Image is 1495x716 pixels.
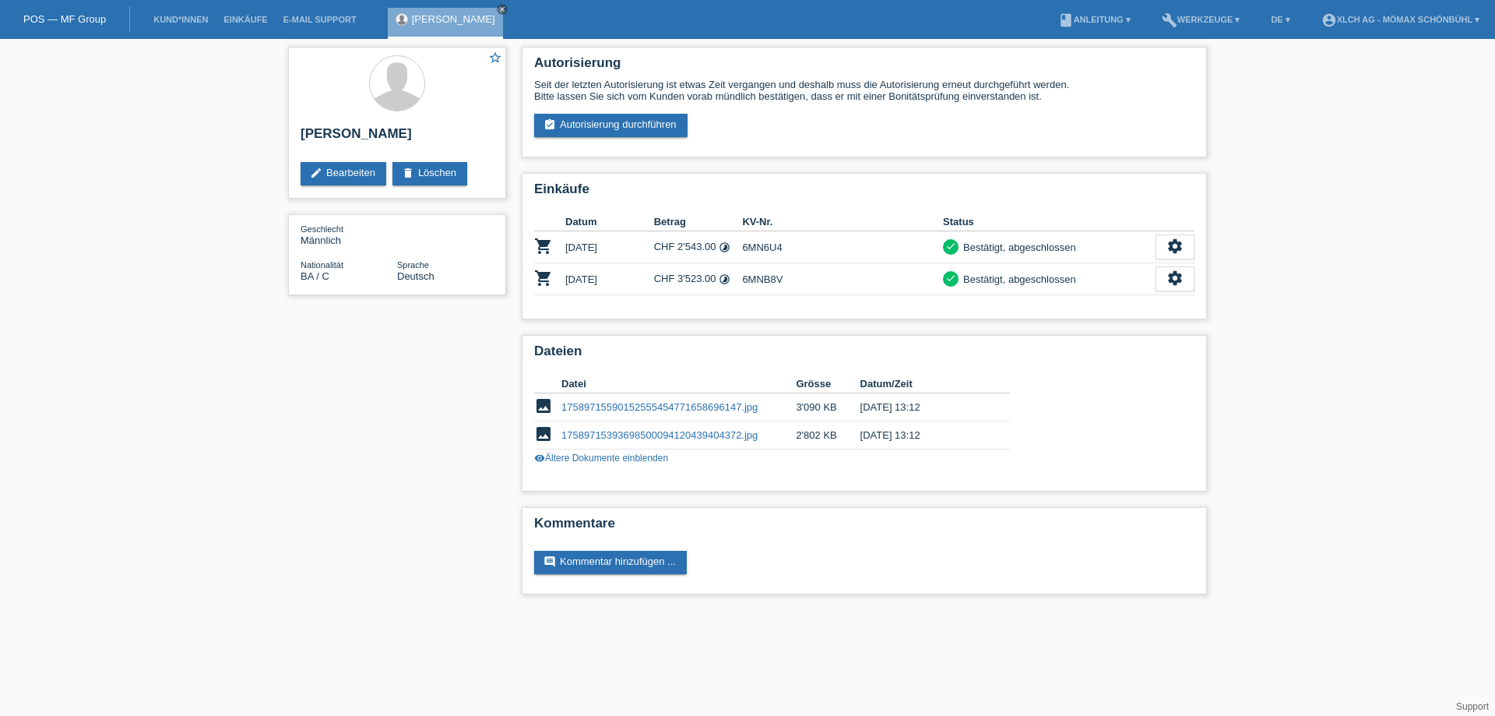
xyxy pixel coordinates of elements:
a: close [497,4,508,15]
span: Bosnien und Herzegowina / C / 28.09.2002 [301,270,329,282]
i: image [534,425,553,443]
i: image [534,397,553,415]
th: Grösse [796,375,860,393]
td: [DATE] [565,263,654,295]
div: Seit der letzten Autorisierung ist etwas Zeit vergangen und deshalb muss die Autorisierung erneut... [534,79,1194,102]
i: edit [310,167,322,179]
div: Bestätigt, abgeschlossen [959,271,1076,287]
a: Support [1456,701,1489,712]
td: [DATE] 13:12 [860,421,988,450]
th: KV-Nr. [742,213,943,231]
i: book [1058,12,1074,28]
div: Männlich [301,223,397,246]
i: comment [543,556,556,568]
a: account_circleXLCH AG - Mömax Schönbühl ▾ [1314,15,1487,24]
a: POS — MF Group [23,13,106,25]
th: Datum/Zeit [860,375,988,393]
span: Deutsch [397,270,434,282]
i: build [1162,12,1177,28]
i: settings [1166,238,1184,255]
a: commentKommentar hinzufügen ... [534,551,687,574]
th: Datei [561,375,796,393]
a: 17589715393698500094120439404372.jpg [561,429,758,441]
a: DE ▾ [1263,15,1297,24]
td: 6MN6U4 [742,231,943,263]
i: POSP00018684 [534,237,553,256]
a: [PERSON_NAME] [412,13,495,25]
h2: Autorisierung [534,55,1194,79]
span: Geschlecht [301,224,343,234]
i: star_border [488,51,502,65]
a: editBearbeiten [301,162,386,185]
a: E-Mail Support [276,15,364,24]
i: POSP00028059 [534,269,553,287]
td: CHF 2'543.00 [654,231,743,263]
th: Datum [565,213,654,231]
th: Status [943,213,1156,231]
a: assignment_turned_inAutorisierung durchführen [534,114,688,137]
span: Nationalität [301,260,343,270]
a: Einkäufe [216,15,275,24]
i: Fixe Raten - Zinsübernahme durch Kunde (6 Raten) [719,273,730,285]
a: visibilityÄltere Dokumente einblenden [534,453,668,464]
i: account_circle [1321,12,1337,28]
a: star_border [488,51,502,67]
td: 3'090 KB [796,393,860,421]
td: [DATE] 13:12 [860,393,988,421]
i: close [498,5,506,13]
i: Fixe Raten - Zinsübernahme durch Kunde (12 Raten) [719,242,730,253]
i: check [945,273,956,284]
i: check [945,241,956,252]
i: assignment_turned_in [543,118,556,131]
i: visibility [534,453,545,464]
h2: Einkäufe [534,182,1194,205]
h2: Dateien [534,344,1194,367]
td: CHF 3'523.00 [654,263,743,295]
a: bookAnleitung ▾ [1050,15,1138,24]
a: 17589715590152555454771658696147.jpg [561,401,758,413]
i: settings [1166,270,1184,287]
a: Kund*innen [146,15,216,24]
a: buildWerkzeuge ▾ [1154,15,1248,24]
td: 2'802 KB [796,421,860,450]
h2: Kommentare [534,516,1194,539]
td: 6MNB8V [742,263,943,295]
td: [DATE] [565,231,654,263]
a: deleteLöschen [392,162,467,185]
div: Bestätigt, abgeschlossen [959,239,1076,256]
i: delete [402,167,414,179]
h2: [PERSON_NAME] [301,126,494,150]
span: Sprache [397,260,429,270]
th: Betrag [654,213,743,231]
